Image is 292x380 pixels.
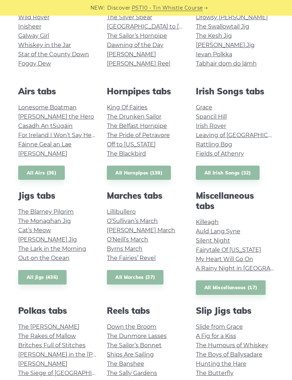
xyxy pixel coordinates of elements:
[196,123,226,129] a: Irish Rover
[107,360,144,367] a: The Banshee
[18,42,71,48] a: Whiskey in the Jar
[196,280,266,295] a: All Miscellaneous (17)
[107,370,157,376] a: The Sally Gardens
[107,32,167,39] a: The Sailor’s Hornpipe
[18,333,76,339] a: The Rakes of Mallow
[196,219,219,225] a: Killeagh
[196,370,234,376] a: The Butterfly
[107,323,156,330] a: Down the Broom
[107,236,148,243] a: O’Neill’s March
[107,132,170,139] a: The Pride of Petravore
[107,333,167,339] a: The Dunmore Lasses
[18,218,71,224] a: The Monaghan Jig
[18,60,51,67] a: Foggy Dew
[18,141,72,148] a: Fáinne Geal an Lae
[196,23,249,30] a: The Swallowtail Jig
[107,270,163,285] a: All Marches (37)
[196,246,261,253] a: Fairytale Of [US_STATE]
[196,166,260,180] a: All Irish Songs (32)
[107,51,156,58] a: [PERSON_NAME]
[107,104,147,111] a: King Of Fairies
[196,306,274,316] h2: Slip Jigs tabs
[18,342,85,349] a: Britches Full of Stitches
[107,351,154,358] a: Ships Are Sailing
[196,237,230,244] a: Silent Night
[107,306,185,316] h2: Reels tabs
[18,132,113,139] a: For Ireland I Won’t Say Her Name
[18,323,79,330] a: The [PERSON_NAME]
[107,60,170,67] a: [PERSON_NAME] Reel
[18,104,77,111] a: Lonesome Boatman
[18,123,73,129] a: Casadh An tSúgáin
[196,32,232,39] a: The Kesh Jig
[196,113,227,120] a: Spancil Hill
[18,255,69,261] a: Out on the Ocean
[107,191,185,201] h2: Marches tabs
[18,150,67,157] a: [PERSON_NAME]
[107,150,146,157] a: The Blackbird
[107,227,175,234] a: [PERSON_NAME] March
[107,113,161,120] a: The Drunken Sailor
[18,166,65,180] a: All Airs (36)
[18,370,116,376] a: The Siege of [GEOGRAPHIC_DATA]
[107,123,167,129] a: The Belfast Hornpipe
[196,141,232,148] a: Rattling Bog
[107,218,158,224] a: O’Sullivan’s March
[196,351,262,358] a: The Boys of Ballysadare
[18,23,41,30] a: Inisheer
[196,342,268,349] a: The Humours of Whiskey
[196,323,243,330] a: Slide from Grace
[107,86,185,97] h2: Hornpipes tabs
[18,191,96,201] h2: Jigs tabs
[107,166,171,180] a: All Hornpipes (139)
[196,51,232,58] a: Ievan Polkka
[196,60,257,67] a: Tabhair dom do lámh
[196,256,253,262] a: My Heart Will Go On
[18,32,49,39] a: Galway Girl
[18,245,86,252] a: The Lark in the Morning
[107,245,142,252] a: Byrns March
[196,228,240,235] a: Auld Lang Syne
[107,4,131,12] span: Discover
[107,14,152,21] a: The Silver Spear
[107,42,163,48] a: Dawning of the Day
[196,14,268,21] a: Drowsy [PERSON_NAME]
[196,150,244,157] a: Fields of Athenry
[196,42,255,48] a: [PERSON_NAME] Jig
[196,333,236,339] a: A Fig for a Kiss
[18,14,49,21] a: Wild Rover
[18,113,94,120] a: [PERSON_NAME] the Hero
[18,236,77,243] a: [PERSON_NAME] Jig
[196,132,288,139] a: Leaving of [GEOGRAPHIC_DATA]
[107,255,156,261] a: The Fairies’ Revel
[196,191,274,211] h2: Miscellaneous tabs
[18,51,89,58] a: Star of the County Down
[196,360,246,367] a: Hunting the Hare
[18,208,74,215] a: The Blarney Pilgrim
[18,227,51,234] a: Cat’s Meow
[18,351,136,358] a: [PERSON_NAME] in the [PERSON_NAME]
[18,306,96,316] h2: Polkas tabs
[196,86,274,97] h2: Irish Songs tabs
[107,208,136,215] a: Lillibullero
[18,360,67,367] a: [PERSON_NAME]
[90,4,105,12] span: NEW:
[18,270,67,285] a: All Jigs (436)
[107,342,162,349] a: The Sailor’s Bonnet
[196,104,212,111] a: Grace
[107,23,238,30] a: [GEOGRAPHIC_DATA] to [GEOGRAPHIC_DATA]
[107,141,156,148] a: Off to [US_STATE]
[132,4,203,12] a: PST10 - Tin Whistle Course
[18,86,96,97] h2: Airs tabs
